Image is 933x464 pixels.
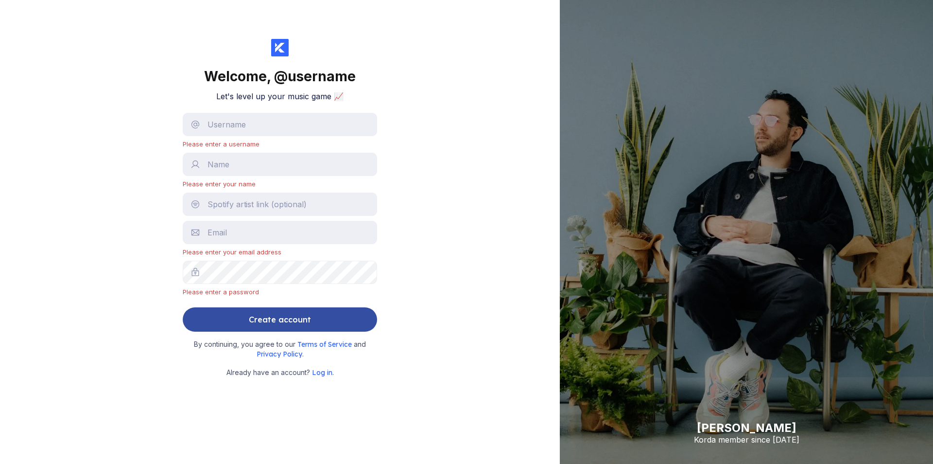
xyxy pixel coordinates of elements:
small: Already have an account? . [226,367,334,378]
span: username [288,68,356,85]
span: Log in [312,368,332,377]
h2: Let's level up your music game 📈 [216,91,344,101]
div: Create account [249,310,311,329]
input: Username [183,113,377,136]
div: Please enter a password [183,288,377,296]
a: Log in [312,368,332,376]
div: Welcome, [204,68,356,85]
a: Privacy Policy [257,350,302,358]
button: Create account [183,307,377,332]
div: Please enter your name [183,180,377,188]
div: [PERSON_NAME] [694,421,799,435]
input: Name [183,153,377,176]
input: Spotify artist link (optional) [183,193,377,216]
div: Please enter your email address [183,248,377,256]
span: @ [274,68,288,85]
div: Please enter a username [183,140,377,148]
input: Email [183,221,377,244]
a: Terms of Service [297,340,354,348]
div: Korda member since [DATE] [694,435,799,445]
small: By continuing, you agree to our and . [188,339,372,359]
